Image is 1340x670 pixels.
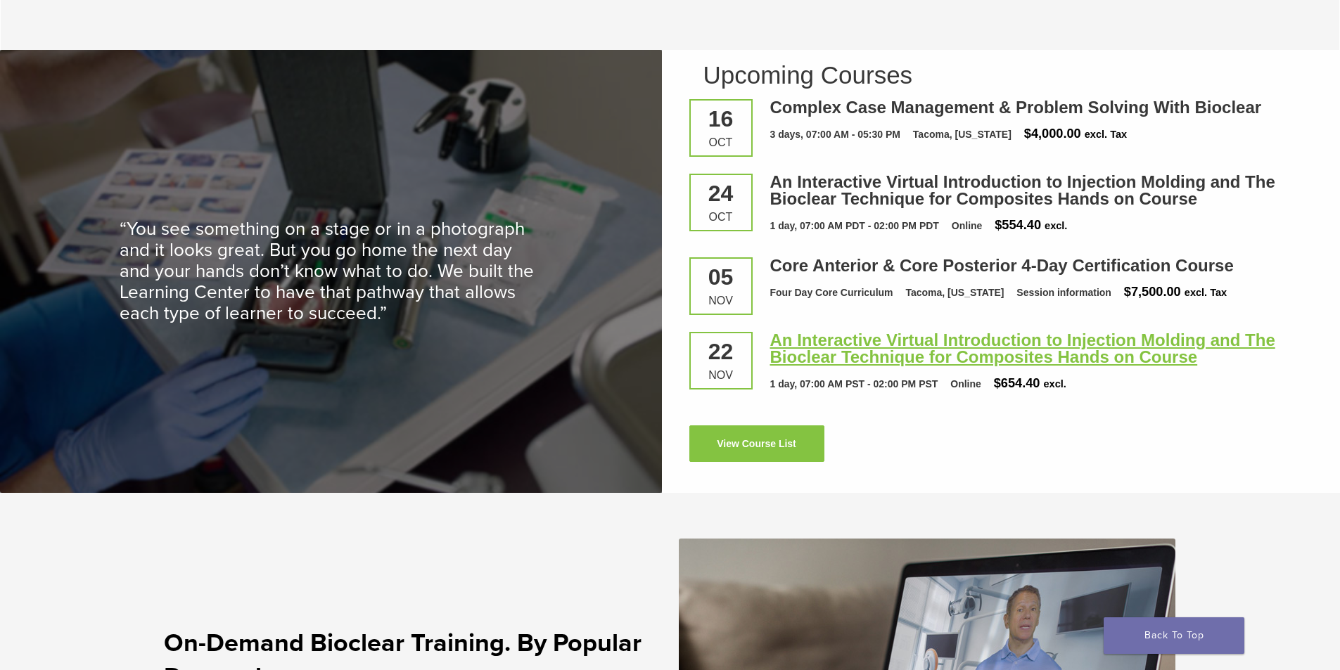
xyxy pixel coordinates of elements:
div: Nov [701,295,741,307]
a: An Interactive Virtual Introduction to Injection Molding and The Bioclear Technique for Composite... [770,330,1275,366]
div: Online [952,219,983,233]
div: Session information [1016,285,1111,300]
span: excl. [1045,220,1067,231]
div: 3 days, 07:00 AM - 05:30 PM [770,127,900,142]
div: Tacoma, [US_STATE] [905,285,1004,300]
div: 22 [701,340,741,363]
a: View Course List [689,425,824,462]
div: 16 [701,108,741,130]
a: An Interactive Virtual Introduction to Injection Molding and The Bioclear Technique for Composite... [770,172,1275,208]
div: 24 [701,182,741,205]
a: Back To Top [1104,617,1244,654]
a: Complex Case Management & Problem Solving With Bioclear [770,98,1262,117]
span: $654.40 [994,376,1040,390]
span: $554.40 [995,218,1041,232]
h2: Upcoming Courses [703,63,1316,87]
span: $4,000.00 [1024,127,1081,141]
div: 1 day, 07:00 AM PDT - 02:00 PM PDT [770,219,939,233]
div: Oct [701,137,741,148]
div: Nov [701,370,741,381]
span: excl. Tax [1185,287,1227,298]
span: excl. [1044,378,1066,389]
a: Core Anterior & Core Posterior 4-Day Certification Course [770,256,1234,275]
span: $7,500.00 [1124,285,1181,299]
div: 05 [701,266,741,288]
div: Four Day Core Curriculum [770,285,893,300]
div: Tacoma, [US_STATE] [913,127,1012,142]
div: Oct [701,212,741,223]
p: “You see something on a stage or in a photograph and it looks great. But you go home the next day... [120,219,542,324]
div: 1 day, 07:00 AM PST - 02:00 PM PST [770,377,938,392]
span: excl. Tax [1085,129,1127,140]
div: Online [950,377,981,392]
